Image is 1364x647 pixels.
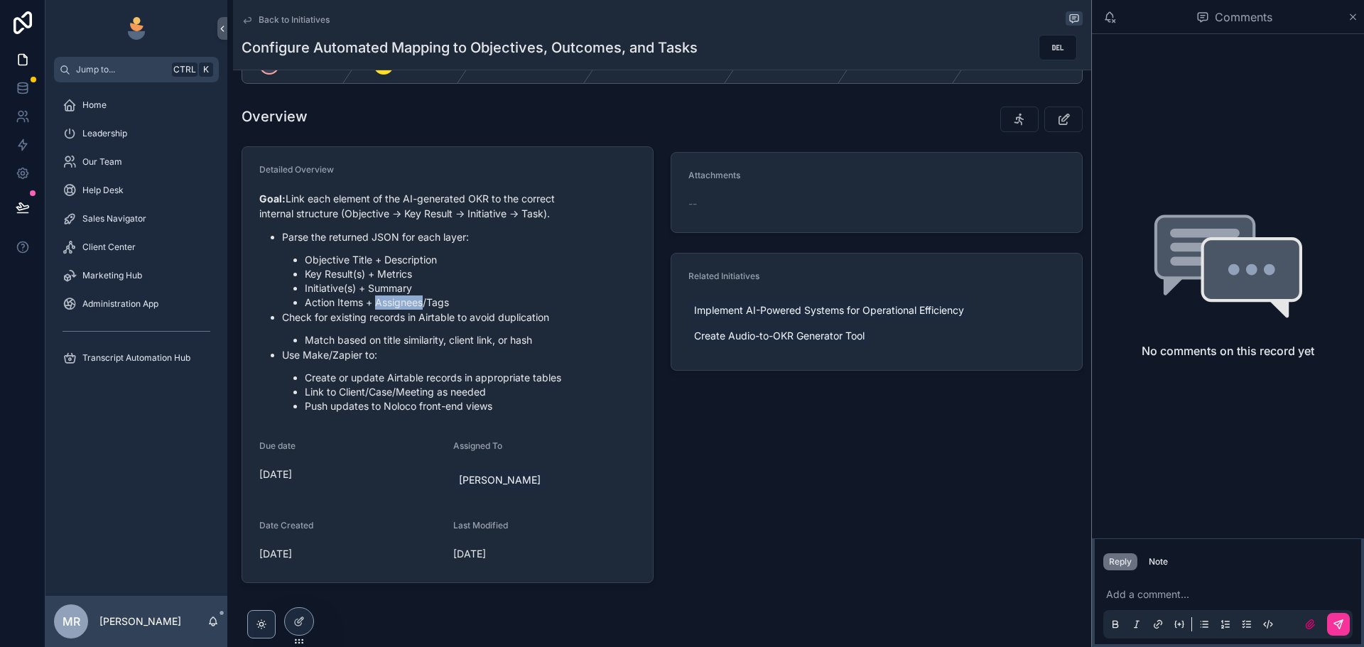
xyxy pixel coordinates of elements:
[259,164,334,175] span: Detailed Overview
[282,347,636,362] p: Use Make/Zapier to:
[305,253,636,267] li: Objective Title + Description
[54,291,219,317] a: Administration App
[1103,553,1137,570] button: Reply
[1215,9,1272,26] span: Comments
[694,303,964,317] span: Implement AI-Powered Systems for Operational Efficiency
[242,107,308,126] h1: Overview
[82,156,122,168] span: Our Team
[259,192,286,205] strong: Goal:
[259,191,636,221] p: Link each element of the AI-generated OKR to the correct internal structure (Objective → Key Resu...
[82,352,190,364] span: Transcript Automation Hub
[305,333,636,347] li: Match based on title similarity, client link, or hash
[688,326,870,346] a: Create Audio-to-OKR Generator Tool
[63,613,80,630] span: MR
[282,310,636,325] p: Check for existing records in Airtable to avoid duplication
[453,520,508,531] span: Last Modified
[45,82,227,389] div: scrollable content
[1143,553,1174,570] button: Note
[76,64,166,75] span: Jump to...
[688,170,740,180] span: Attachments
[172,62,197,77] span: Ctrl
[54,206,219,232] a: Sales Navigator
[54,345,219,371] a: Transcript Automation Hub
[305,267,636,281] li: Key Result(s) + Metrics
[688,197,697,211] span: --
[54,57,219,82] button: Jump to...CtrlK
[688,271,759,281] span: Related Initiatives
[305,385,636,399] li: Link to Client/Case/Meeting as needed
[305,371,636,385] li: Create or update Airtable records in appropriate tables
[82,128,127,139] span: Leadership
[242,14,330,26] a: Back to Initiatives
[1149,556,1168,567] div: Note
[259,467,442,482] span: [DATE]
[305,295,636,310] li: Action Items + Assignees/Tags
[242,38,698,58] h1: Configure Automated Mapping to Objectives, Outcomes, and Tasks
[282,229,636,244] p: Parse the returned JSON for each layer:
[694,329,865,343] span: Create Audio-to-OKR Generator Tool
[82,241,136,253] span: Client Center
[259,14,330,26] span: Back to Initiatives
[688,300,970,320] a: Implement AI-Powered Systems for Operational Efficiency
[54,263,219,288] a: Marketing Hub
[99,614,181,629] p: [PERSON_NAME]
[1142,342,1314,359] h2: No comments on this record yet
[54,121,219,146] a: Leadership
[259,520,313,531] span: Date Created
[453,470,546,490] a: [PERSON_NAME]
[54,234,219,260] a: Client Center
[82,185,124,196] span: Help Desk
[82,99,107,111] span: Home
[453,547,486,561] p: [DATE]
[54,178,219,203] a: Help Desk
[82,270,142,281] span: Marketing Hub
[54,92,219,118] a: Home
[453,440,502,451] span: Assigned To
[305,399,636,413] li: Push updates to Noloco front-end views
[54,149,219,175] a: Our Team
[259,547,292,561] p: [DATE]
[82,298,158,310] span: Administration App
[305,281,636,295] li: Initiative(s) + Summary
[82,213,146,224] span: Sales Navigator
[200,64,212,75] span: K
[459,473,541,487] span: [PERSON_NAME]
[125,17,148,40] img: App logo
[259,440,296,451] span: Due date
